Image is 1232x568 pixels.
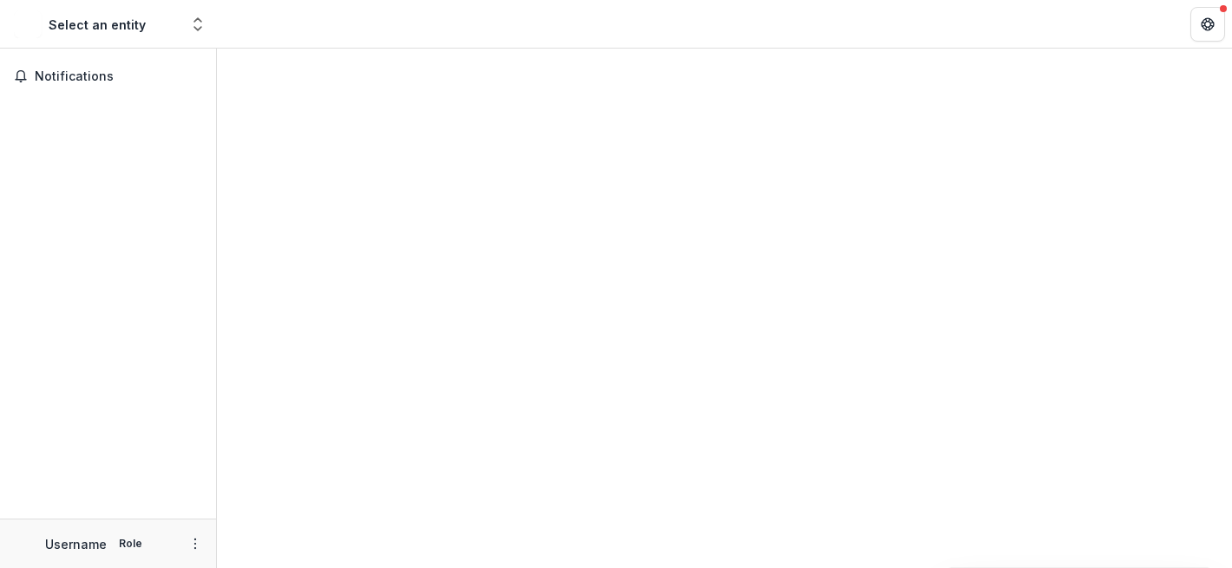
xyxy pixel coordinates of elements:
[7,62,209,90] button: Notifications
[49,16,146,34] div: Select an entity
[45,535,107,553] p: Username
[185,533,206,554] button: More
[35,69,202,84] span: Notifications
[1190,7,1225,42] button: Get Help
[114,536,147,552] p: Role
[186,7,210,42] button: Open entity switcher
